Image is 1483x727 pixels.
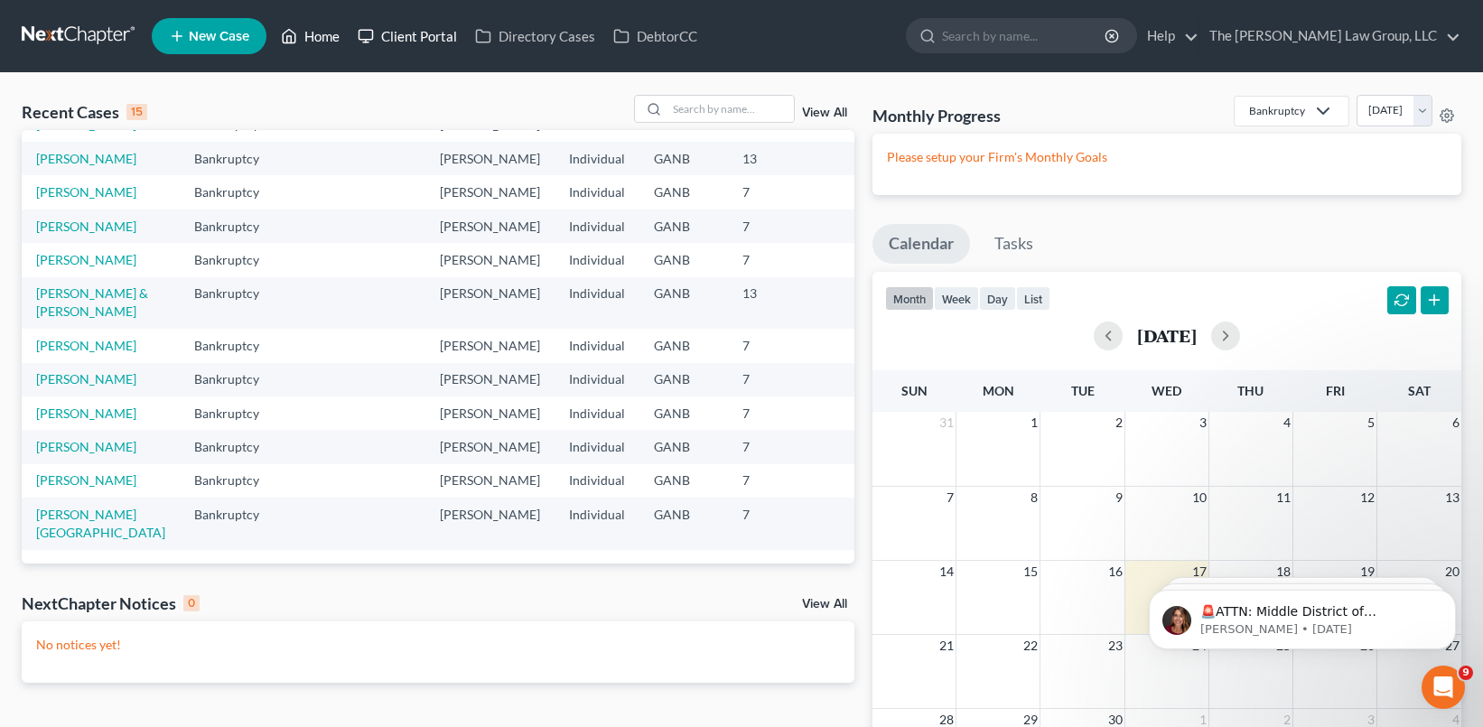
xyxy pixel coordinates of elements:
button: week [934,286,979,311]
span: 5 [1366,412,1376,433]
td: Bankruptcy [180,329,293,362]
iframe: Intercom notifications message [1122,552,1483,678]
td: Bankruptcy [180,396,293,430]
td: 7 [728,430,818,463]
td: Individual [555,329,639,362]
td: 7 [728,464,818,498]
a: [PERSON_NAME] & [PERSON_NAME] [36,285,148,319]
span: Mon [983,383,1014,398]
h2: [DATE] [1137,326,1197,345]
td: [PERSON_NAME] [425,329,555,362]
h3: Monthly Progress [872,105,1001,126]
td: [PERSON_NAME] [425,430,555,463]
p: No notices yet! [36,636,840,654]
a: Calendar [872,224,970,264]
span: 16 [1106,561,1124,583]
span: 14 [937,561,956,583]
td: [PERSON_NAME] [425,464,555,498]
td: Bankruptcy [180,363,293,396]
span: 2 [1114,412,1124,433]
a: Client Portal [349,20,466,52]
a: [PERSON_NAME] [36,405,136,421]
a: Directory Cases [466,20,604,52]
td: Individual [555,210,639,243]
td: Individual [555,363,639,396]
td: [PERSON_NAME] [425,396,555,430]
td: Individual [555,142,639,175]
td: [PERSON_NAME] [425,498,555,549]
button: month [885,286,934,311]
td: Bankruptcy [180,210,293,243]
a: View All [802,598,847,610]
td: [PERSON_NAME] [425,210,555,243]
td: Individual [555,277,639,329]
td: GANB [639,243,728,276]
button: list [1016,286,1050,311]
span: 11 [1274,487,1292,508]
a: View All [802,107,847,119]
span: 12 [1358,487,1376,508]
span: 10 [1190,487,1208,508]
td: Individual [555,243,639,276]
td: [PERSON_NAME] [425,175,555,209]
a: [PERSON_NAME] [36,371,136,387]
td: Individual [555,464,639,498]
td: Bankruptcy [180,243,293,276]
span: 7 [945,487,956,508]
a: DebtorCC [604,20,706,52]
div: NextChapter Notices [22,592,200,614]
span: 15 [1021,561,1040,583]
td: Individual [555,498,639,549]
span: 4 [1282,412,1292,433]
span: Sat [1408,383,1431,398]
td: GANB [639,464,728,498]
div: Bankruptcy [1249,103,1305,118]
span: Fri [1326,383,1345,398]
span: 22 [1021,635,1040,657]
td: 7 [728,175,818,209]
span: Wed [1152,383,1181,398]
span: 9 [1114,487,1124,508]
a: [PERSON_NAME] [36,184,136,200]
a: [PERSON_NAME] [36,472,136,488]
button: day [979,286,1016,311]
a: Help [1138,20,1199,52]
td: [PERSON_NAME] [425,142,555,175]
td: 7 [728,210,818,243]
a: [PERSON_NAME] [36,219,136,234]
td: GANB [639,329,728,362]
td: Bankruptcy [180,277,293,329]
span: 21 [937,635,956,657]
td: Individual [555,175,639,209]
span: 1 [1029,412,1040,433]
span: Tue [1071,383,1095,398]
td: 7 [728,396,818,430]
span: 13 [1443,487,1461,508]
div: 0 [183,595,200,611]
td: Individual [555,430,639,463]
span: 31 [937,412,956,433]
p: Please setup your Firm's Monthly Goals [887,148,1448,166]
a: [PERSON_NAME] [36,439,136,454]
span: New Case [189,30,249,43]
td: 7 [728,329,818,362]
td: GANB [639,430,728,463]
td: Bankruptcy [180,430,293,463]
td: Bankruptcy [180,498,293,549]
div: 15 [126,104,147,120]
td: 13 [728,142,818,175]
a: [PERSON_NAME] [36,151,136,166]
td: Bankruptcy [180,142,293,175]
td: [PERSON_NAME] [425,243,555,276]
td: GANB [639,396,728,430]
iframe: Intercom live chat [1422,666,1465,709]
td: 7 [728,243,818,276]
td: GANB [639,363,728,396]
span: 9 [1459,666,1473,680]
div: Recent Cases [22,101,147,123]
a: Tasks [978,224,1049,264]
td: GANB [639,498,728,549]
input: Search by name... [667,96,794,122]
